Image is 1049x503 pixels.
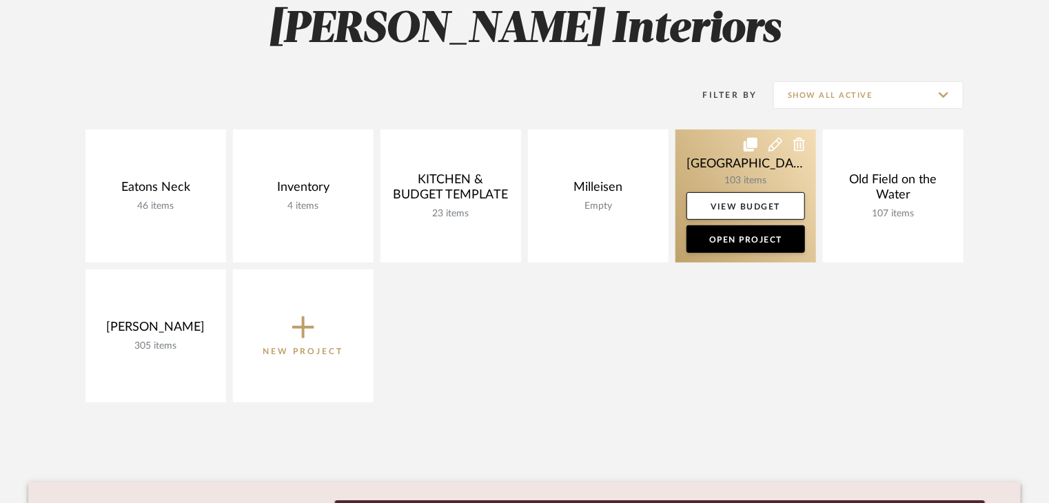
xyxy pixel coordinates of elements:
[834,172,953,208] div: Old Field on the Water
[686,225,805,253] a: Open Project
[834,208,953,220] div: 107 items
[391,208,510,220] div: 23 items
[96,320,215,340] div: [PERSON_NAME]
[263,345,344,358] p: New Project
[685,88,757,102] div: Filter By
[539,201,658,212] div: Empty
[686,192,805,220] a: View Budget
[391,172,510,208] div: KITCHEN & BUDGET TEMPLATE
[96,340,215,352] div: 305 items
[96,201,215,212] div: 46 items
[244,201,363,212] div: 4 items
[244,180,363,201] div: Inventory
[233,269,374,402] button: New Project
[96,180,215,201] div: Eatons Neck
[539,180,658,201] div: Milleisen
[28,4,1021,56] h2: [PERSON_NAME] Interiors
